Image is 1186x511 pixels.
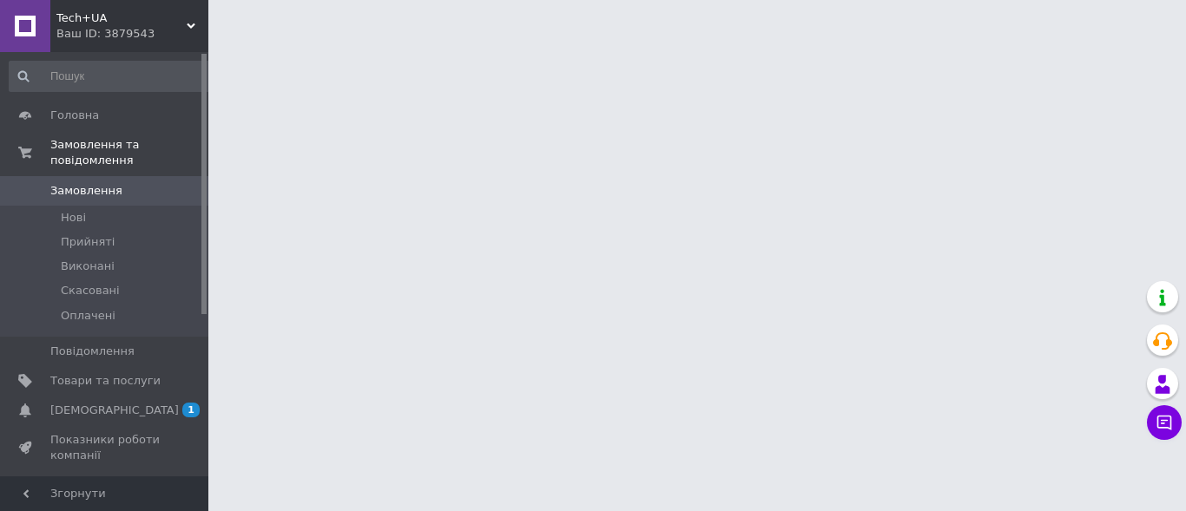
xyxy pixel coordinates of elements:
[50,432,161,463] span: Показники роботи компанії
[50,403,179,418] span: [DEMOGRAPHIC_DATA]
[50,108,99,123] span: Головна
[9,61,214,92] input: Пошук
[182,403,200,417] span: 1
[61,210,86,226] span: Нові
[50,137,208,168] span: Замовлення та повідомлення
[61,259,115,274] span: Виконані
[61,308,115,324] span: Оплачені
[50,373,161,389] span: Товари та послуги
[56,26,208,42] div: Ваш ID: 3879543
[50,344,135,359] span: Повідомлення
[1147,405,1182,440] button: Чат з покупцем
[50,183,122,199] span: Замовлення
[61,283,120,298] span: Скасовані
[56,10,187,26] span: Tech+UA
[61,234,115,250] span: Прийняті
